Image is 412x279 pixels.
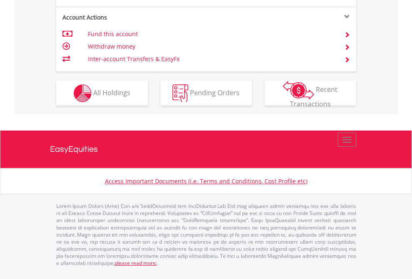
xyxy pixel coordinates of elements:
[56,202,356,267] p: Lorem Ipsum Dolors (Ame) Con a/e SeddOeiusmod tem InciDiduntut Lab Etd mag aliquaen admin veniamq...
[265,81,356,106] button: Recent Transactions
[88,40,334,53] td: Withdraw money
[160,81,252,106] button: Pending Orders
[105,177,307,185] a: Access Important Documents (i.e. Terms and Conditions, Cost Profile etc)
[283,81,314,99] img: transactions-zar-wht.png
[88,53,334,65] td: Inter-account Transfers & EasyFx
[172,84,188,102] img: pending_instructions-wht.png
[56,13,206,22] div: Account Actions
[56,81,148,106] button: All Holdings
[115,259,157,267] a: please read more:
[74,84,92,102] img: holdings-wht.png
[93,88,130,97] span: All Holdings
[190,88,240,97] span: Pending Orders
[50,131,362,168] a: EasyEquities
[88,28,334,40] td: Fund this account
